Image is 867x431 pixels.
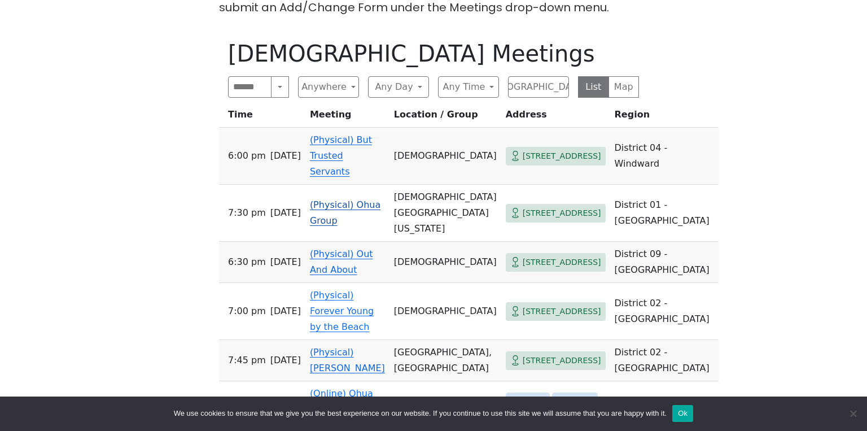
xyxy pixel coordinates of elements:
[228,40,639,67] h1: [DEMOGRAPHIC_DATA] Meetings
[672,405,693,422] button: Ok
[389,283,501,340] td: [DEMOGRAPHIC_DATA]
[610,185,719,242] td: District 01 - [GEOGRAPHIC_DATA]
[608,76,640,98] button: Map
[310,199,380,226] a: (Physical) Ohua Group
[508,76,569,98] button: [DEMOGRAPHIC_DATA]
[523,304,601,319] span: [STREET_ADDRESS]
[389,107,501,128] th: Location / Group
[610,340,719,381] td: District 02 - [GEOGRAPHIC_DATA]
[228,303,266,319] span: 7:00 PM
[270,303,301,319] span: [DATE]
[270,352,301,368] span: [DATE]
[569,395,593,409] span: Phone
[228,394,266,410] span: 7:30 PM
[271,76,289,98] button: Search
[368,76,429,98] button: Any Day
[523,354,601,368] span: [STREET_ADDRESS]
[298,76,359,98] button: Anywhere
[523,149,601,163] span: [STREET_ADDRESS]
[228,205,266,221] span: 7:30 PM
[270,254,301,270] span: [DATE]
[438,76,499,98] button: Any Time
[228,76,272,98] input: Search
[610,381,719,423] td: Cyberspace
[389,242,501,283] td: [DEMOGRAPHIC_DATA]
[270,148,301,164] span: [DATE]
[610,283,719,340] td: District 02 - [GEOGRAPHIC_DATA]
[389,185,501,242] td: [DEMOGRAPHIC_DATA][GEOGRAPHIC_DATA][US_STATE]
[389,340,501,381] td: [GEOGRAPHIC_DATA], [GEOGRAPHIC_DATA]
[610,107,719,128] th: Region
[578,76,609,98] button: List
[523,206,601,220] span: [STREET_ADDRESS]
[228,352,266,368] span: 7:45 PM
[174,408,667,419] span: We use cookies to ensure that we give you the best experience on our website. If you continue to ...
[305,107,389,128] th: Meeting
[270,394,301,410] span: [DATE]
[270,205,301,221] span: [DATE]
[610,128,719,185] td: District 04 - Windward
[389,128,501,185] td: [DEMOGRAPHIC_DATA]
[523,395,545,409] span: Zoom
[847,408,859,419] span: No
[501,107,610,128] th: Address
[610,242,719,283] td: District 09 - [GEOGRAPHIC_DATA]
[228,254,266,270] span: 6:30 PM
[228,148,266,164] span: 6:00 PM
[310,134,372,177] a: (Physical) But Trusted Servants
[310,249,373,275] a: (Physical) Out And About
[219,107,305,128] th: Time
[310,388,373,415] a: (Online) Ohua Group
[310,347,385,373] a: (Physical) [PERSON_NAME]
[523,255,601,269] span: [STREET_ADDRESS]
[310,290,374,332] a: (Physical) Forever Young by the Beach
